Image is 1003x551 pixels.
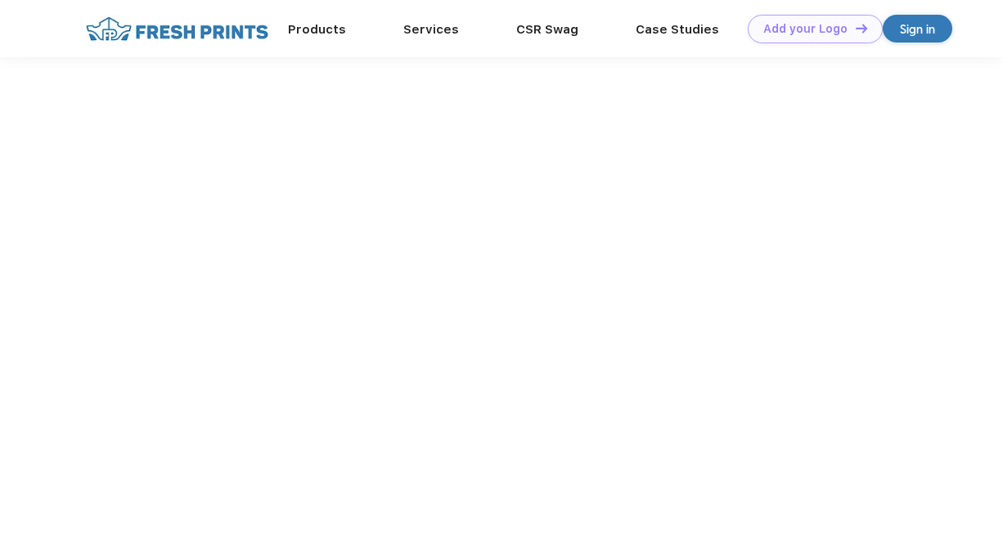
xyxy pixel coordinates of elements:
a: Sign in [883,15,952,43]
img: fo%20logo%202.webp [81,15,273,43]
div: Sign in [900,20,935,38]
a: Products [288,22,346,37]
div: Add your Logo [763,22,848,36]
img: DT [856,24,867,33]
